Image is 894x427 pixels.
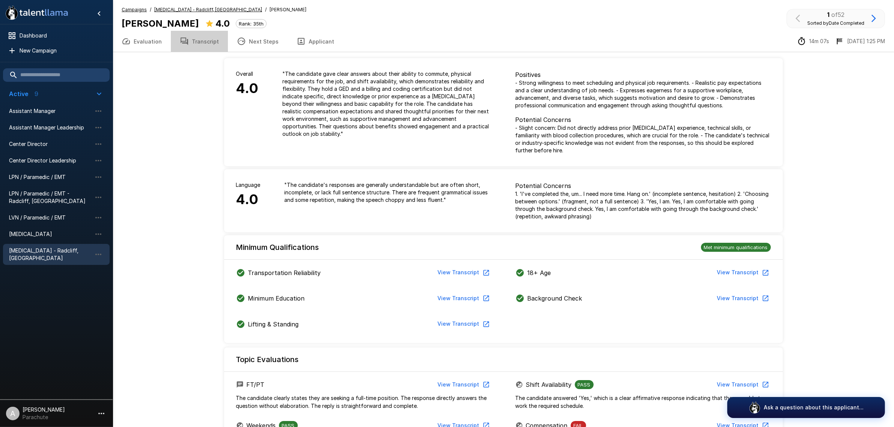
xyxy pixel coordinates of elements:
[248,294,305,303] p: Minimum Education
[171,31,228,52] button: Transcript
[516,181,771,190] p: Potential Concerns
[236,394,491,409] p: The candidate clearly states they are seeking a full-time position. The response directly answers...
[807,20,864,26] span: Sorted by Date Completed
[701,244,771,250] span: Met minimum qualifications
[749,401,761,413] img: logo_glasses@2x.png
[216,18,230,29] b: 4.0
[516,70,771,79] p: Positives
[285,181,491,204] p: " The candidate's responses are generally understandable but are often short, incomplete, or lack...
[435,292,491,305] button: View Transcript
[516,79,771,109] p: - Strong willingness to meet scheduling and physical job requirements. - Realistic pay expectatio...
[809,38,829,45] p: 14m 07s
[831,11,844,18] span: of 52
[575,382,594,388] span: PASS
[265,6,267,14] span: /
[270,6,306,14] span: [PERSON_NAME]
[236,21,266,27] span: Rank: 35th
[764,404,864,411] p: Ask a question about this applicant...
[122,7,147,12] u: Campaigns
[797,37,829,46] div: The time between starting and completing the interview
[113,31,171,52] button: Evaluation
[516,124,771,154] p: - Slight concern: Did not directly address prior [MEDICAL_DATA] experience, technical skills, or ...
[283,70,491,138] p: " The candidate gave clear answers about their ability to commute, physical requirements for the ...
[714,292,771,305] button: View Transcript
[236,241,319,253] h6: Minimum Qualifications
[827,11,829,18] b: 1
[847,38,885,45] p: [DATE] 1:25 PM
[727,397,885,418] button: Ask a question about this applicant...
[526,380,572,389] p: Shift Availability
[228,31,288,52] button: Next Steps
[288,31,343,52] button: Applicant
[435,317,491,331] button: View Transcript
[714,266,771,280] button: View Transcript
[236,189,261,210] h6: 4.0
[150,6,151,14] span: /
[236,70,259,78] p: Overall
[236,353,299,365] h6: Topic Evaluations
[528,268,551,277] p: 18+ Age
[236,78,259,99] h6: 4.0
[248,320,299,329] p: Lifting & Standing
[435,378,491,392] button: View Transcript
[435,266,491,280] button: View Transcript
[714,378,771,392] button: View Transcript
[835,37,885,46] div: The date and time when the interview was completed
[247,380,265,389] p: FT/PT
[248,268,321,277] p: Transportation Reliability
[528,294,582,303] p: Background Check
[516,115,771,124] p: Potential Concerns
[236,181,261,189] p: Language
[516,190,771,220] p: 1. 'I've completed the, um... I need more time. Hang on.' (incomplete sentence, hesitation) 2. 'C...
[516,394,771,409] p: The candidate answered 'Yes,' which is a clear affirmative response indicating that they are able...
[154,7,262,12] u: [MEDICAL_DATA] - Radcliff, [GEOGRAPHIC_DATA]
[122,18,199,29] b: [PERSON_NAME]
